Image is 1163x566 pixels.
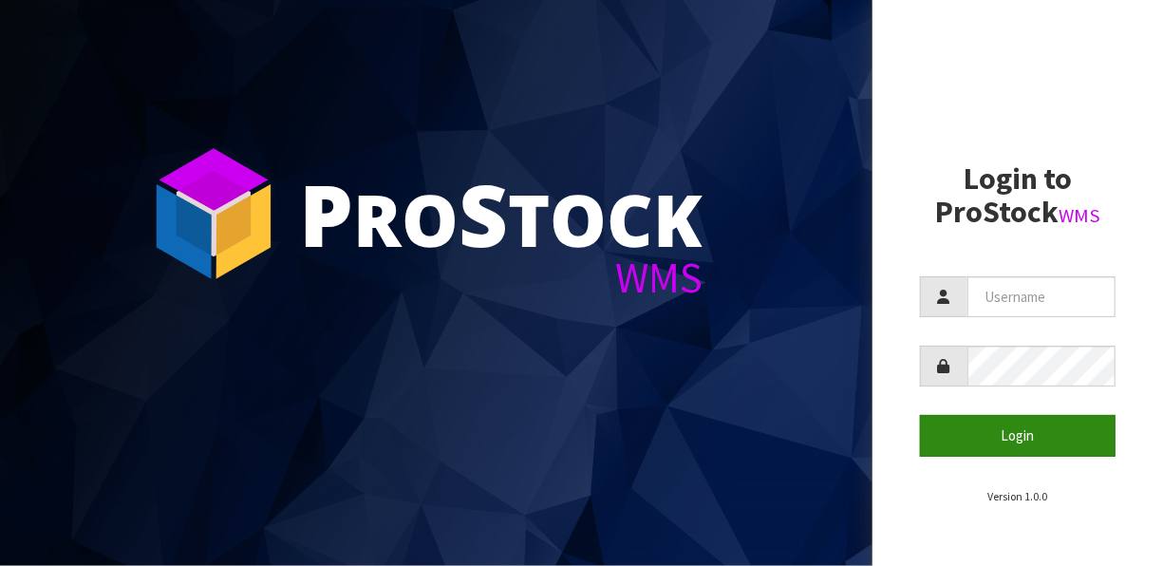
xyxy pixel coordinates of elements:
[967,276,1116,317] input: Username
[299,156,353,272] span: P
[299,171,703,256] div: ro tock
[1059,203,1100,228] small: WMS
[920,415,1116,456] button: Login
[142,142,285,285] img: ProStock Cube
[987,489,1047,503] small: Version 1.0.0
[459,156,508,272] span: S
[299,256,703,299] div: WMS
[920,162,1116,229] h2: Login to ProStock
